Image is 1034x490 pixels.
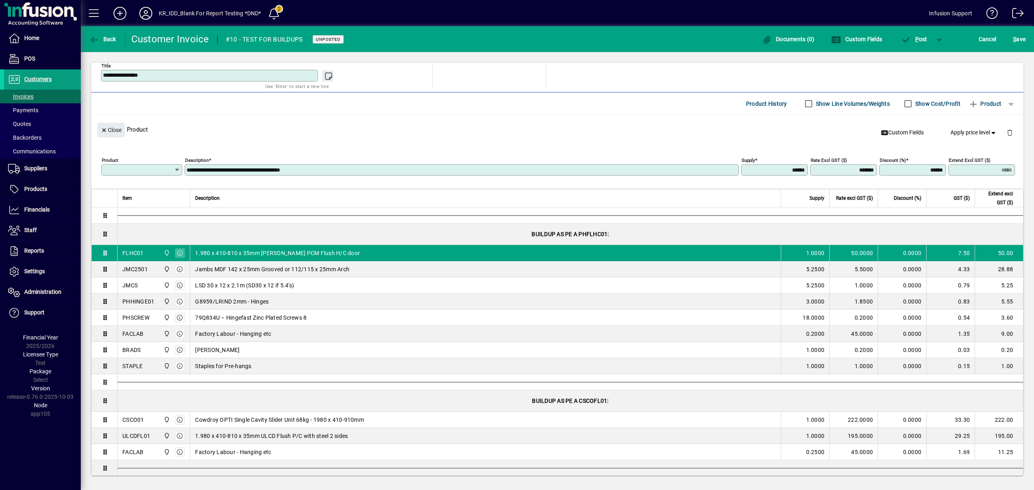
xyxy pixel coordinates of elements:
span: Administration [24,289,61,295]
span: Central [162,415,171,424]
span: 3.0000 [806,297,825,306]
span: Factory Labour - Hanging etc [195,448,271,456]
a: Financials [4,200,81,220]
div: Product [91,115,1023,144]
a: Home [4,28,81,48]
div: BUILDUP AS PE A PHFLHC01: [118,224,1023,245]
span: Cowdroy OPTI Single Cavity Slider Unit 68kg - 1980 x 410-910mm [195,416,364,424]
span: Product [969,97,1001,110]
span: GST ($) [954,194,970,203]
td: 1.00 [975,358,1023,374]
app-page-header-button: Delete [1000,129,1019,136]
mat-label: Product [102,157,118,163]
span: 5.2500 [806,281,825,289]
label: Show Line Volumes/Weights [814,100,890,108]
td: 0.03 [926,342,975,358]
span: 1.0000 [806,249,825,257]
td: 0.0000 [878,428,926,444]
span: Package [29,368,51,375]
span: Suppliers [24,165,47,172]
a: Quotes [4,117,81,131]
button: Profile [133,6,159,21]
span: [PERSON_NAME] [195,346,240,354]
span: Rate excl GST ($) [836,194,873,203]
span: Back [89,36,116,42]
td: 0.0000 [878,326,926,342]
span: Cancel [979,33,996,46]
span: 1.980 x 410-810 x 35mm ULCD Flush P/C with steel 2 sides [195,432,348,440]
app-page-header-button: Back [81,32,125,46]
span: Customers [24,76,52,82]
a: Logout [1006,2,1024,28]
span: 0.2000 [806,330,825,338]
span: Staff [24,227,37,233]
td: 0.0000 [878,444,926,460]
td: 222.00 [975,412,1023,428]
span: ost [901,36,927,42]
td: 50.00 [975,245,1023,261]
span: POS [24,55,35,62]
div: Infusion Support [929,7,972,20]
span: Central [162,265,171,274]
span: Documents (0) [762,36,815,42]
span: Central [162,297,171,306]
span: Central [162,249,171,258]
div: 0.2000 [834,346,873,354]
mat-label: Discount (%) [880,157,906,163]
span: Staples for Pre-hangs [195,362,251,370]
td: 0.79 [926,277,975,293]
div: KR_IDD_Blank For Report Testing *DND* [159,7,261,20]
div: JMC2501 [122,265,148,273]
span: Products [24,186,47,192]
span: 1.980 x 410-810 x 35mm [PERSON_NAME] PCM Flush H/C door [195,249,360,257]
span: Jambs MDF 142 x 25mm Grooved or 112/115 x 25mm Arch [195,265,349,273]
a: Knowledge Base [980,2,998,28]
span: Description [195,194,220,203]
button: Documents (0) [760,32,817,46]
span: Reports [24,247,44,254]
span: 0.2500 [806,448,825,456]
span: Financial Year [23,334,58,341]
td: 3.60 [975,310,1023,326]
span: Central [162,313,171,322]
app-page-header-button: Close [95,126,127,133]
span: Product History [746,97,787,110]
td: 0.0000 [878,310,926,326]
td: 29.25 [926,428,975,444]
span: Central [162,362,171,371]
span: Quotes [8,121,31,127]
a: Administration [4,282,81,302]
button: Delete [1000,123,1019,142]
a: Suppliers [4,159,81,179]
div: Customer Invoice [131,33,209,46]
mat-label: Title [101,63,111,69]
div: 45.0000 [834,448,873,456]
div: 1.0000 [834,362,873,370]
span: Central [162,281,171,290]
div: 222.0000 [834,416,873,424]
span: Financials [24,206,50,213]
button: Cancel [977,32,998,46]
span: ave [1013,33,1026,46]
a: Backorders [4,131,81,144]
span: Central [162,346,171,354]
button: Add [107,6,133,21]
span: 18.0000 [803,314,824,322]
td: 195.00 [975,428,1023,444]
div: BRADS [122,346,141,354]
span: P [915,36,919,42]
mat-label: Description [185,157,209,163]
span: 1.0000 [806,346,825,354]
td: 1.69 [926,444,975,460]
div: STAPLE [122,362,143,370]
div: CSCO01 [122,416,144,424]
div: 195.0000 [834,432,873,440]
span: Apply price level [950,128,997,137]
a: Support [4,303,81,323]
div: JMCS [122,281,138,289]
a: Invoices [4,90,81,103]
div: BUILDUP AS PE A CSCOFL01: [118,390,1023,411]
td: 11.25 [975,444,1023,460]
div: #10 - TEST FOR BUILDUPS [226,33,303,46]
td: 33.30 [926,412,975,428]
